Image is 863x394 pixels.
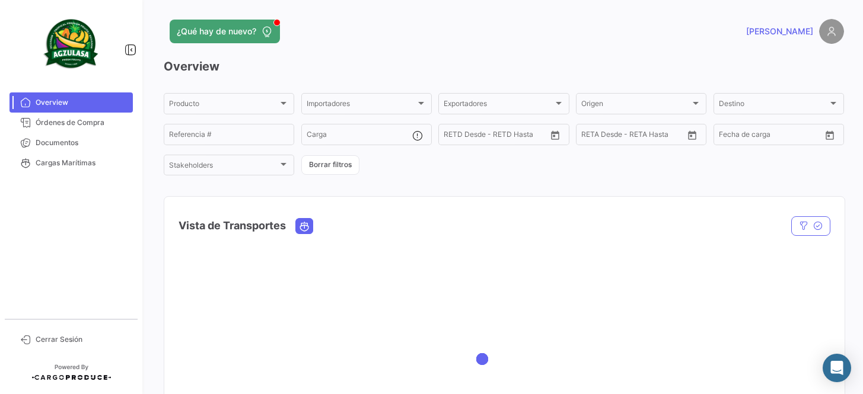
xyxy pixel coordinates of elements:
button: Open calendar [546,126,564,144]
h3: Overview [164,58,844,75]
img: agzulasa-logo.png [42,14,101,73]
a: Overview [9,92,133,113]
span: [PERSON_NAME] [746,25,813,37]
img: placeholder-user.png [819,19,844,44]
span: Exportadores [444,101,553,110]
button: Borrar filtros [301,155,359,175]
a: Documentos [9,133,133,153]
span: Stakeholders [169,163,278,171]
input: Hasta [749,132,797,140]
span: Cerrar Sesión [36,334,128,345]
span: Órdenes de Compra [36,117,128,128]
span: Overview [36,97,128,108]
h4: Vista de Transportes [179,217,286,234]
span: Documentos [36,137,128,148]
input: Desde [444,132,465,140]
span: Cargas Marítimas [36,158,128,168]
span: Producto [169,101,278,110]
button: Ocean [296,219,313,233]
input: Desde [719,132,740,140]
div: Abrir Intercom Messenger [823,354,851,382]
input: Desde [581,132,603,140]
span: Importadores [307,101,416,110]
span: Destino [719,101,828,110]
input: Hasta [611,132,660,140]
input: Hasta [473,132,522,140]
button: Open calendar [821,126,839,144]
button: Open calendar [683,126,701,144]
a: Órdenes de Compra [9,113,133,133]
a: Cargas Marítimas [9,153,133,173]
span: Origen [581,101,690,110]
button: ¿Qué hay de nuevo? [170,20,280,43]
span: ¿Qué hay de nuevo? [177,25,256,37]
